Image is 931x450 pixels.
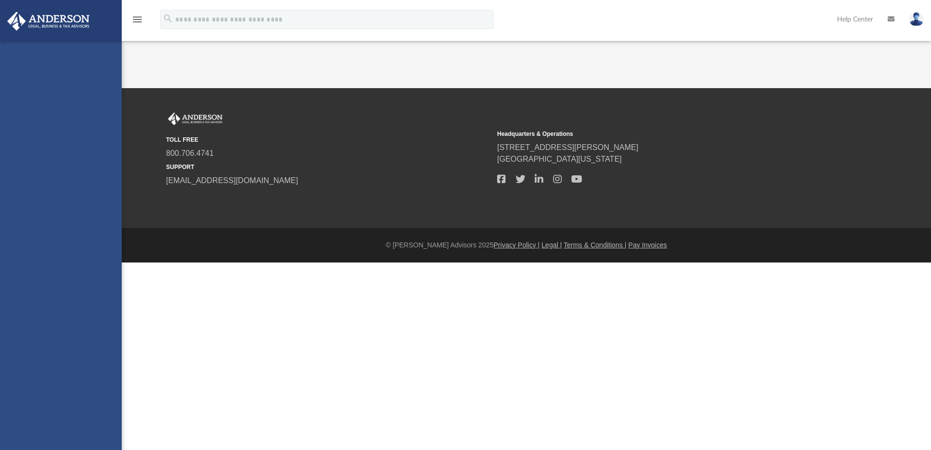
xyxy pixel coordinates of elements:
a: Privacy Policy | [494,241,540,249]
a: Pay Invoices [628,241,667,249]
a: Terms & Conditions | [564,241,627,249]
a: menu [131,19,143,25]
a: 800.706.4741 [166,149,214,157]
div: © [PERSON_NAME] Advisors 2025 [122,240,931,250]
a: Legal | [541,241,562,249]
i: search [163,13,173,24]
i: menu [131,14,143,25]
a: [GEOGRAPHIC_DATA][US_STATE] [497,155,622,163]
small: SUPPORT [166,163,490,171]
img: User Pic [909,12,924,26]
a: [EMAIL_ADDRESS][DOMAIN_NAME] [166,176,298,185]
img: Anderson Advisors Platinum Portal [4,12,93,31]
small: TOLL FREE [166,135,490,144]
a: [STREET_ADDRESS][PERSON_NAME] [497,143,638,151]
img: Anderson Advisors Platinum Portal [166,112,224,125]
small: Headquarters & Operations [497,130,821,138]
